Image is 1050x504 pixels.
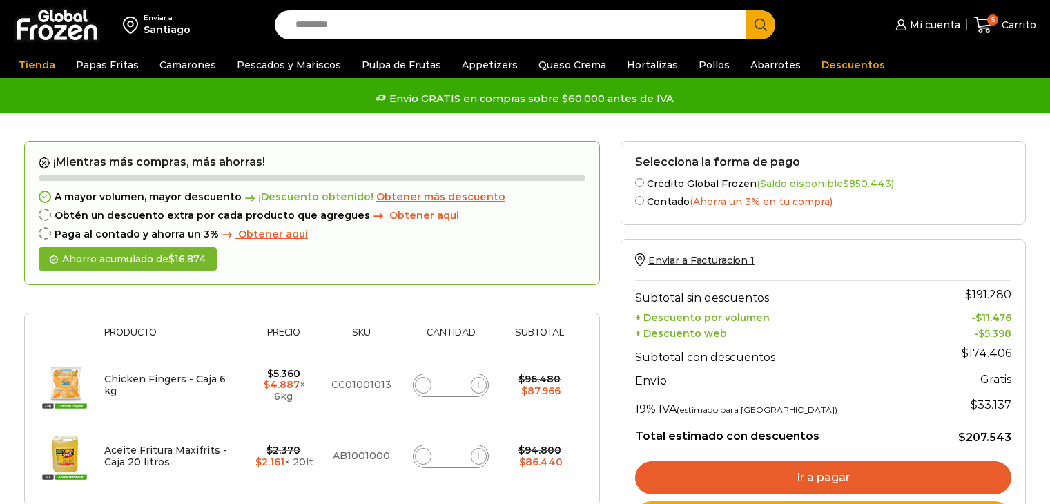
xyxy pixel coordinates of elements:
[521,385,527,397] span: $
[97,327,246,349] th: Producto
[238,228,308,240] span: Obtener aqui
[255,456,262,468] span: $
[648,254,755,266] span: Enviar a Facturacion 1
[620,52,685,78] a: Hortalizas
[746,10,775,39] button: Search button
[521,385,561,397] bdi: 87.966
[264,378,270,391] span: $
[39,247,217,271] div: Ahorro acumulado de
[635,367,925,391] th: Envío
[441,376,460,395] input: Product quantity
[267,367,300,380] bdi: 5.360
[635,178,644,187] input: Crédito Global Frozen(Saldo disponible$850.443)
[635,340,925,367] th: Subtotal con descuentos
[401,327,501,349] th: Cantidad
[321,349,401,421] td: CC01001013
[123,13,144,37] img: address-field-icon.svg
[906,18,960,32] span: Mi cuenta
[635,308,925,324] th: + Descuento por volumen
[501,327,579,349] th: Subtotal
[975,311,982,324] span: $
[455,52,525,78] a: Appetizers
[635,324,925,340] th: + Descuento web
[635,193,1011,208] label: Contado
[39,155,585,169] h2: ¡Mientras más compras, más ahorras!
[980,373,1011,386] strong: Gratis
[635,280,925,308] th: Subtotal sin descuentos
[370,210,459,222] a: Obtener aqui
[219,229,308,240] a: Obtener aqui
[104,373,226,397] a: Chicken Fingers - Caja 6 kg
[958,431,966,444] span: $
[168,253,175,265] span: $
[255,456,284,468] bdi: 2.161
[635,196,644,205] input: Contado(Ahorra un 3% en tu compra)
[246,420,321,492] td: × 20lt
[757,177,894,190] span: (Saldo disponible )
[39,210,585,222] div: Obtén un descuento extra por cada producto que agregues
[965,288,972,301] span: $
[266,444,273,456] span: $
[246,327,321,349] th: Precio
[635,254,755,266] a: Enviar a Facturacion 1
[264,378,300,391] bdi: 4.887
[965,288,1011,301] bdi: 191.280
[518,373,561,385] bdi: 96.480
[743,52,808,78] a: Abarrotes
[843,177,891,190] bdi: 850.443
[389,209,459,222] span: Obtener aqui
[677,405,837,415] small: (estimado para [GEOGRAPHIC_DATA])
[924,324,1011,340] td: -
[39,229,585,240] div: Paga al contado y ahorra un 3%
[355,52,448,78] a: Pulpa de Frutas
[321,327,401,349] th: Sku
[843,177,849,190] span: $
[144,13,191,23] div: Enviar a
[242,191,373,203] span: ¡Descuento obtenido!
[519,456,563,468] bdi: 86.440
[815,52,892,78] a: Descuentos
[892,11,960,39] a: Mi cuenta
[635,391,925,419] th: 19% IVA
[971,398,1011,411] span: 33.137
[230,52,348,78] a: Pescados y Mariscos
[635,155,1011,168] h2: Selecciona la forma de pago
[518,444,561,456] bdi: 94.800
[974,9,1036,41] a: 5 Carrito
[690,195,833,208] span: (Ahorra un 3% en tu compra)
[978,327,984,340] span: $
[12,52,62,78] a: Tienda
[518,373,525,385] span: $
[975,311,1011,324] bdi: 11.476
[104,444,227,468] a: Aceite Fritura Maxifrits - Caja 20 litros
[962,347,969,360] span: $
[168,253,206,265] bdi: 16.874
[924,308,1011,324] td: -
[987,14,998,26] span: 5
[246,349,321,421] td: × 6kg
[267,367,273,380] span: $
[978,327,1011,340] bdi: 5.398
[635,461,1011,494] a: Ir a pagar
[144,23,191,37] div: Santiago
[635,175,1011,190] label: Crédito Global Frozen
[376,191,505,203] a: Obtener más descuento
[971,398,978,411] span: $
[998,18,1036,32] span: Carrito
[958,431,1011,444] bdi: 207.543
[441,447,460,466] input: Product quantity
[519,456,525,468] span: $
[518,444,525,456] span: $
[962,347,1011,360] bdi: 174.406
[321,420,401,492] td: AB1001000
[69,52,146,78] a: Papas Fritas
[692,52,737,78] a: Pollos
[635,419,925,445] th: Total estimado con descuentos
[266,444,300,456] bdi: 2.370
[39,191,585,203] div: A mayor volumen, mayor descuento
[532,52,613,78] a: Queso Crema
[153,52,223,78] a: Camarones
